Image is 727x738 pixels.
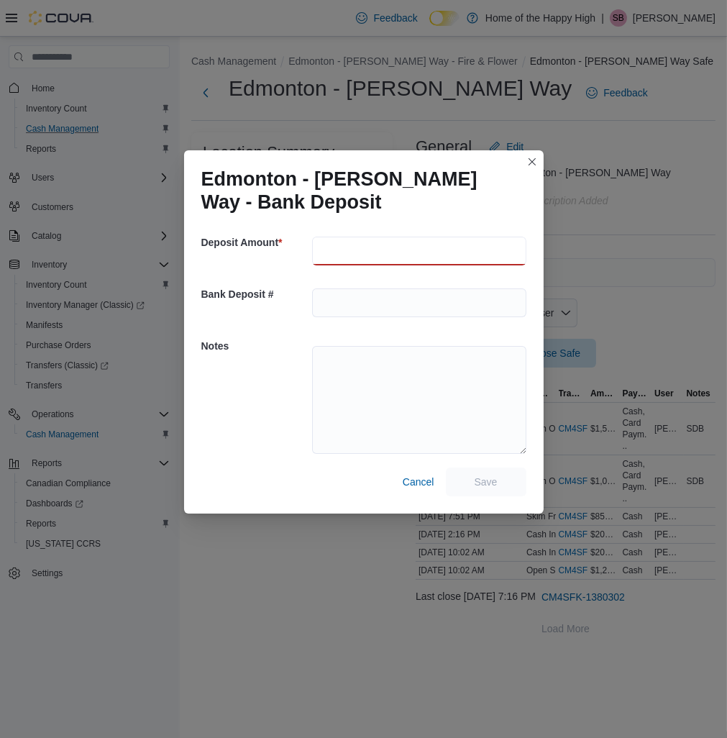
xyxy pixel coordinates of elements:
[201,280,309,309] h5: Bank Deposit #
[397,468,440,496] button: Cancel
[403,475,434,489] span: Cancel
[446,468,526,496] button: Save
[523,153,541,170] button: Closes this modal window
[201,168,515,214] h1: Edmonton - [PERSON_NAME] Way - Bank Deposit
[201,228,309,257] h5: Deposit Amount
[201,332,309,360] h5: Notes
[475,475,498,489] span: Save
